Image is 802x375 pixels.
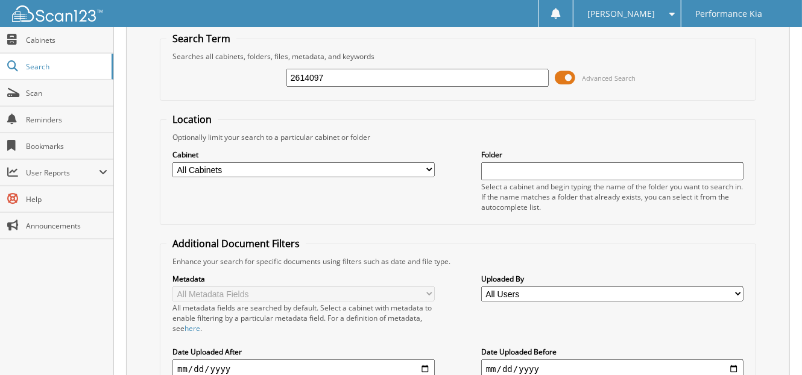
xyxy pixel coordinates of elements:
[166,51,750,61] div: Searches all cabinets, folders, files, metadata, and keywords
[166,32,236,45] legend: Search Term
[481,274,744,284] label: Uploaded By
[172,303,435,333] div: All metadata fields are searched by default. Select a cabinet with metadata to enable filtering b...
[26,168,99,178] span: User Reports
[172,347,435,357] label: Date Uploaded After
[26,115,107,125] span: Reminders
[26,221,107,231] span: Announcements
[12,5,103,22] img: scan123-logo-white.svg
[26,141,107,151] span: Bookmarks
[582,74,636,83] span: Advanced Search
[481,347,744,357] label: Date Uploaded Before
[166,256,750,266] div: Enhance your search for specific documents using filters such as date and file type.
[26,61,106,72] span: Search
[185,323,200,333] a: here
[481,181,744,212] div: Select a cabinet and begin typing the name of the folder you want to search in. If the name match...
[26,35,107,45] span: Cabinets
[172,274,435,284] label: Metadata
[166,237,306,250] legend: Additional Document Filters
[481,150,744,160] label: Folder
[172,150,435,160] label: Cabinet
[26,194,107,204] span: Help
[166,132,750,142] div: Optionally limit your search to a particular cabinet or folder
[588,10,655,17] span: [PERSON_NAME]
[26,88,107,98] span: Scan
[695,10,762,17] span: Performance Kia
[166,113,218,126] legend: Location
